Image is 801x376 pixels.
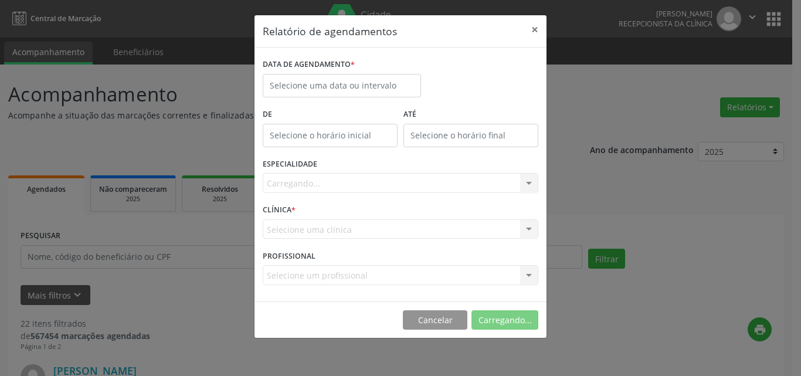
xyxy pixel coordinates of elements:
input: Selecione o horário final [403,124,538,147]
label: ESPECIALIDADE [263,155,317,174]
button: Cancelar [403,310,467,330]
button: Carregando... [471,310,538,330]
label: PROFISSIONAL [263,247,315,265]
label: ATÉ [403,106,538,124]
input: Selecione o horário inicial [263,124,398,147]
label: De [263,106,398,124]
button: Close [523,15,547,44]
label: DATA DE AGENDAMENTO [263,56,355,74]
h5: Relatório de agendamentos [263,23,397,39]
label: CLÍNICA [263,201,296,219]
input: Selecione uma data ou intervalo [263,74,421,97]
